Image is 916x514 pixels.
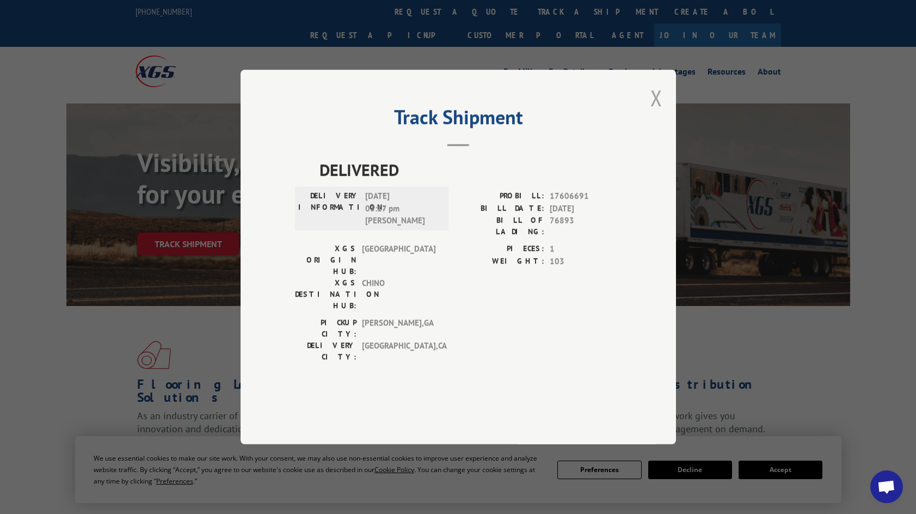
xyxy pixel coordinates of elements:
[295,340,356,363] label: DELIVERY CITY:
[550,215,622,237] span: 76893
[550,243,622,255] span: 1
[298,190,360,227] label: DELIVERY INFORMATION:
[550,203,622,215] span: [DATE]
[319,157,622,182] span: DELIVERED
[550,255,622,268] span: 103
[365,190,439,227] span: [DATE] 03:17 pm [PERSON_NAME]
[362,317,435,340] span: [PERSON_NAME] , GA
[295,317,356,340] label: PICKUP CITY:
[362,340,435,363] span: [GEOGRAPHIC_DATA] , CA
[458,215,544,237] label: BILL OF LADING:
[295,243,356,277] label: XGS ORIGIN HUB:
[295,109,622,130] h2: Track Shipment
[458,190,544,203] label: PROBILL:
[295,277,356,311] label: XGS DESTINATION HUB:
[650,83,662,112] button: Close modal
[870,470,903,503] div: Open chat
[550,190,622,203] span: 17606691
[458,243,544,255] label: PIECES:
[362,243,435,277] span: [GEOGRAPHIC_DATA]
[458,203,544,215] label: BILL DATE:
[458,255,544,268] label: WEIGHT:
[362,277,435,311] span: CHINO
